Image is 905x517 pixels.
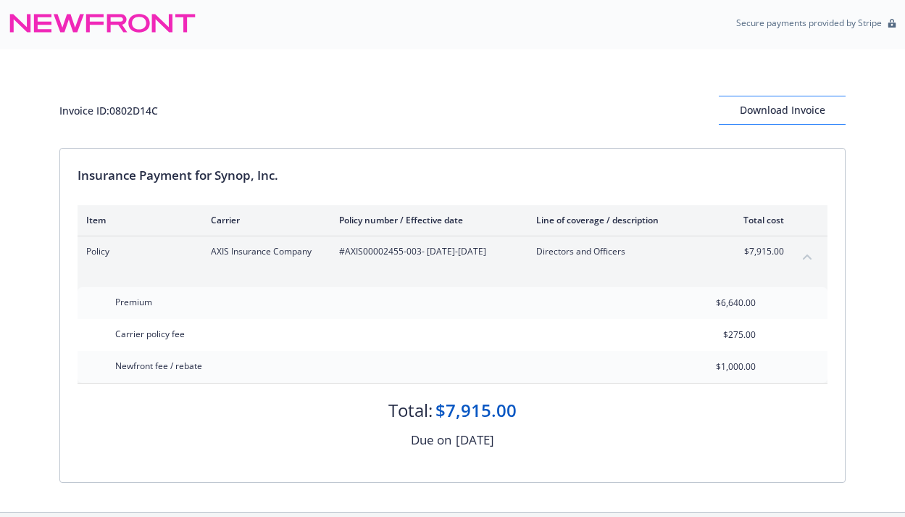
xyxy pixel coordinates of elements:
[86,245,188,258] span: Policy
[536,245,706,258] span: Directors and Officers
[388,398,433,423] div: Total:
[719,96,846,125] button: Download Invoice
[670,324,764,346] input: 0.00
[456,431,494,450] div: [DATE]
[78,236,827,278] div: PolicyAXIS Insurance Company#AXIS00002455-003- [DATE]-[DATE]Directors and Officers$7,915.00collap...
[796,245,819,268] button: collapse content
[211,214,316,226] div: Carrier
[211,245,316,258] span: AXIS Insurance Company
[86,214,188,226] div: Item
[59,103,158,118] div: Invoice ID: 0802D14C
[730,245,784,258] span: $7,915.00
[115,360,202,372] span: Newfront fee / rebate
[115,296,152,308] span: Premium
[730,214,784,226] div: Total cost
[411,431,451,450] div: Due on
[339,245,513,258] span: #AXIS00002455-003 - [DATE]-[DATE]
[339,214,513,226] div: Policy number / Effective date
[719,96,846,124] div: Download Invoice
[536,214,706,226] div: Line of coverage / description
[435,398,517,423] div: $7,915.00
[115,328,185,340] span: Carrier policy fee
[736,17,882,29] p: Secure payments provided by Stripe
[670,292,764,314] input: 0.00
[78,166,827,185] div: Insurance Payment for Synop, Inc.
[670,356,764,378] input: 0.00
